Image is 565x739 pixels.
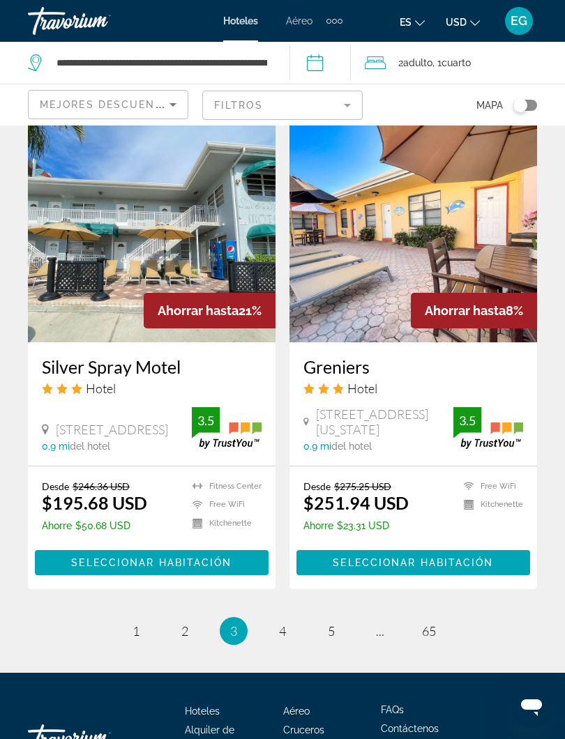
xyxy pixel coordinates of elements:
[446,17,467,28] span: USD
[230,623,237,639] span: 3
[303,480,331,492] span: Desde
[400,17,412,28] span: es
[303,381,523,396] div: 3 star Hotel
[453,412,481,429] div: 3.5
[376,623,384,639] span: ...
[381,704,404,715] a: FAQs
[70,441,110,452] span: del hotel
[86,381,116,396] span: Hotel
[398,53,432,73] span: 2
[186,499,262,511] li: Free WiFi
[56,422,168,437] span: [STREET_ADDRESS]
[42,480,69,492] span: Desde
[28,617,537,645] nav: Pagination
[42,381,262,396] div: 3 star Hotel
[40,99,179,110] span: Mejores descuentos
[158,303,239,318] span: Ahorrar hasta
[71,557,232,568] span: Seleccionar habitación
[28,119,276,342] img: Hotel image
[442,57,471,68] span: Cuarto
[351,42,565,84] button: Travelers: 2 adults, 0 children
[42,520,72,531] span: Ahorre
[73,480,130,492] del: $246.36 USD
[192,407,262,448] img: trustyou-badge.svg
[446,12,480,32] button: Change currency
[411,293,537,328] div: 8%
[223,15,258,26] a: Hoteles
[511,14,527,28] span: EG
[186,480,262,492] li: Fitness Center
[501,6,537,36] button: User Menu
[289,119,537,342] img: Hotel image
[185,706,220,717] a: Hoteles
[289,42,351,84] button: Check-in date: Sep 19, 2025 Check-out date: Sep 22, 2025
[381,723,439,734] a: Contáctenos
[432,53,471,73] span: , 1
[42,356,262,377] a: Silver Spray Motel
[192,412,220,429] div: 3.5
[326,10,342,32] button: Extra navigation items
[303,520,409,531] p: $23.31 USD
[35,550,269,575] button: Seleccionar habitación
[296,550,530,575] button: Seleccionar habitación
[328,623,335,639] span: 5
[42,520,147,531] p: $50.68 USD
[316,406,453,437] span: [STREET_ADDRESS][US_STATE]
[286,15,312,26] a: Aéreo
[333,557,493,568] span: Seleccionar habitación
[279,623,286,639] span: 4
[403,57,432,68] span: Adulto
[509,683,554,728] iframe: Botón para iniciar la ventana de mensajería
[186,517,262,529] li: Kitchenette
[296,553,530,568] a: Seleccionar habitación
[476,96,503,115] span: Mapa
[202,90,363,121] button: Filter
[40,96,176,113] mat-select: Sort by
[425,303,506,318] span: Ahorrar hasta
[303,492,409,513] ins: $251.94 USD
[35,553,269,568] a: Seleccionar habitación
[303,356,523,377] a: Greniers
[181,623,188,639] span: 2
[457,499,523,511] li: Kitchenette
[42,492,147,513] ins: $195.68 USD
[133,623,140,639] span: 1
[303,520,333,531] span: Ahorre
[334,480,391,492] del: $275.25 USD
[42,441,70,452] span: 0.9 mi
[457,480,523,492] li: Free WiFi
[331,441,372,452] span: del hotel
[28,3,167,39] a: Travorium
[503,99,537,112] button: Toggle map
[347,381,377,396] span: Hotel
[453,407,523,448] img: trustyou-badge.svg
[422,623,436,639] span: 65
[283,706,310,717] a: Aéreo
[144,293,276,328] div: 21%
[400,12,425,32] button: Change language
[283,724,324,736] a: Cruceros
[303,441,331,452] span: 0.9 mi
